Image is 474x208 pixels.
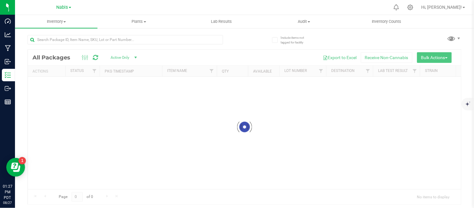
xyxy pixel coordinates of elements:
[5,32,11,38] inline-svg: Analytics
[5,18,11,24] inline-svg: Dashboard
[5,99,11,105] inline-svg: Reports
[5,85,11,92] inline-svg: Outbound
[281,35,312,45] span: Include items not tagged for facility
[203,19,241,24] span: Lab Results
[98,19,180,24] span: Plants
[263,15,345,28] a: Audit
[18,157,26,165] iframe: Resource center unread badge
[263,19,345,24] span: Audit
[15,15,97,28] a: Inventory
[422,5,462,10] span: Hi, [PERSON_NAME]!
[5,72,11,78] inline-svg: Inventory
[3,200,12,205] p: 08/27
[27,35,223,44] input: Search Package ID, Item Name, SKU, Lot or Part Number...
[5,45,11,51] inline-svg: Manufacturing
[15,19,97,24] span: Inventory
[407,4,414,10] div: Manage settings
[180,15,263,28] a: Lab Results
[364,19,410,24] span: Inventory Counts
[346,15,428,28] a: Inventory Counts
[57,5,68,10] span: Nabis
[5,58,11,65] inline-svg: Inbound
[6,158,25,177] iframe: Resource center
[97,15,180,28] a: Plants
[3,184,12,200] p: 01:27 PM PDT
